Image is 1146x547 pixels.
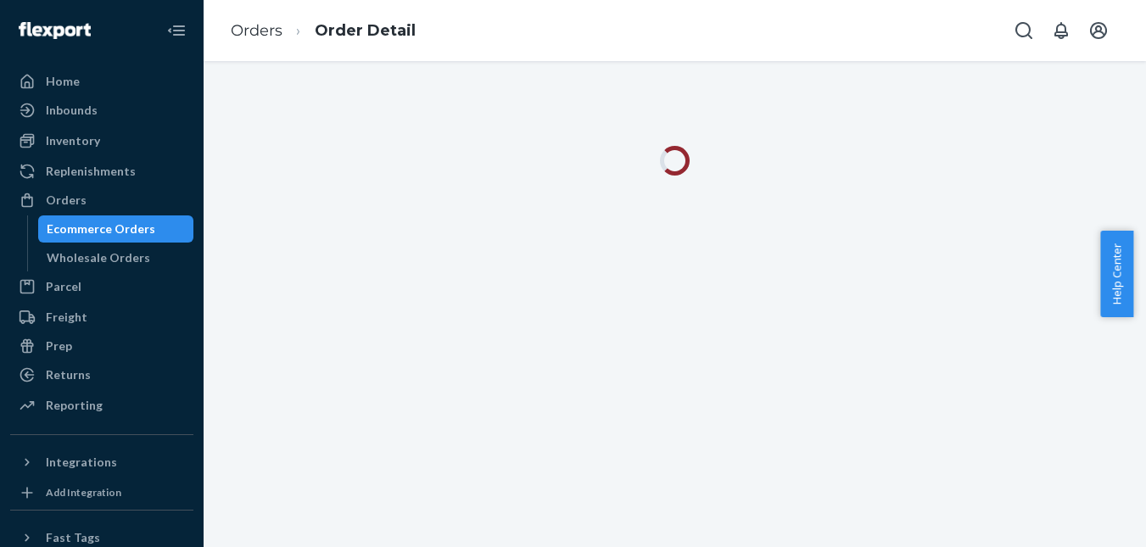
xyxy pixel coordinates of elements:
[46,366,91,383] div: Returns
[231,21,282,40] a: Orders
[10,449,193,476] button: Integrations
[1044,14,1078,47] button: Open notifications
[315,21,416,40] a: Order Detail
[46,73,80,90] div: Home
[46,132,100,149] div: Inventory
[10,361,193,388] a: Returns
[10,483,193,503] a: Add Integration
[47,220,155,237] div: Ecommerce Orders
[46,102,98,119] div: Inbounds
[47,249,150,266] div: Wholesale Orders
[46,454,117,471] div: Integrations
[10,304,193,331] a: Freight
[46,485,121,500] div: Add Integration
[46,529,100,546] div: Fast Tags
[10,68,193,95] a: Home
[159,14,193,47] button: Close Navigation
[10,187,193,214] a: Orders
[10,97,193,124] a: Inbounds
[46,338,72,354] div: Prep
[38,215,194,243] a: Ecommerce Orders
[10,392,193,419] a: Reporting
[10,273,193,300] a: Parcel
[10,158,193,185] a: Replenishments
[46,163,136,180] div: Replenishments
[10,127,193,154] a: Inventory
[10,332,193,360] a: Prep
[38,244,194,271] a: Wholesale Orders
[46,278,81,295] div: Parcel
[1082,14,1115,47] button: Open account menu
[46,397,103,414] div: Reporting
[1007,14,1041,47] button: Open Search Box
[46,192,87,209] div: Orders
[19,22,91,39] img: Flexport logo
[217,6,429,56] ol: breadcrumbs
[46,309,87,326] div: Freight
[1100,231,1133,317] button: Help Center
